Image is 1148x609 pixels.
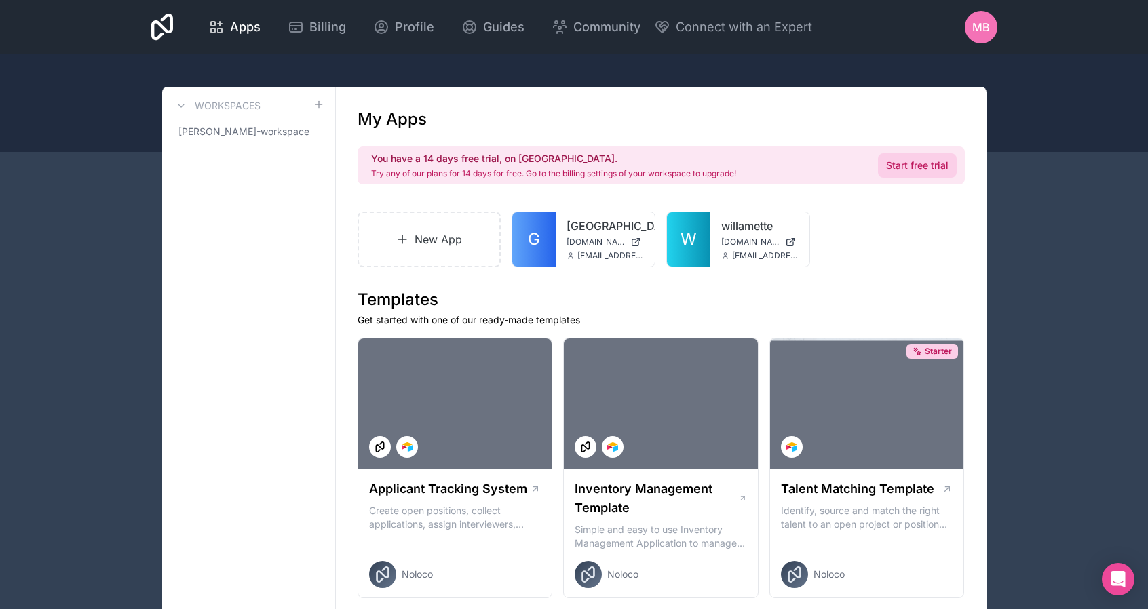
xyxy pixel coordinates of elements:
a: [DOMAIN_NAME] [567,237,644,248]
p: Get started with one of our ready-made templates [358,313,965,327]
p: Simple and easy to use Inventory Management Application to manage your stock, orders and Manufact... [575,523,747,550]
a: Guides [451,12,535,42]
span: G [528,229,540,250]
span: [DOMAIN_NAME] [567,237,625,248]
span: Noloco [814,568,845,581]
img: Airtable Logo [607,441,618,452]
a: [PERSON_NAME]-workspace [173,119,324,144]
p: Create open positions, collect applications, assign interviewers, centralise candidate feedback a... [369,504,541,531]
a: [DOMAIN_NAME] [721,237,799,248]
span: Noloco [607,568,638,581]
a: willamette [721,218,799,234]
span: [DOMAIN_NAME] [721,237,780,248]
a: [GEOGRAPHIC_DATA] [567,218,644,234]
h1: Inventory Management Template [575,479,738,517]
div: Open Intercom Messenger [1102,563,1134,595]
span: Starter [925,346,952,357]
span: Community [573,18,640,37]
a: Start free trial [878,153,957,178]
button: Connect with an Expert [654,18,812,37]
span: W [681,229,697,250]
a: Community [541,12,651,42]
a: Workspaces [173,98,261,114]
h1: Talent Matching Template [781,479,934,498]
h1: Applicant Tracking System [369,479,527,498]
img: Airtable Logo [786,441,797,452]
span: Billing [309,18,346,37]
span: [EMAIL_ADDRESS][DOMAIN_NAME] [732,250,799,261]
span: Noloco [402,568,433,581]
a: W [667,212,710,267]
a: Apps [197,12,271,42]
a: New App [358,212,501,267]
h3: Workspaces [195,99,261,113]
p: Try any of our plans for 14 days for free. Go to the billing settings of your workspace to upgrade! [371,168,736,179]
h1: Templates [358,289,965,311]
h1: My Apps [358,109,427,130]
a: Billing [277,12,357,42]
a: G [512,212,556,267]
p: Identify, source and match the right talent to an open project or position with our Talent Matchi... [781,504,953,531]
span: Apps [230,18,261,37]
a: Profile [362,12,445,42]
span: [PERSON_NAME]-workspace [178,125,309,138]
h2: You have a 14 days free trial, on [GEOGRAPHIC_DATA]. [371,152,736,165]
img: Airtable Logo [402,441,413,452]
span: [EMAIL_ADDRESS][DOMAIN_NAME] [577,250,644,261]
span: MB [972,19,990,35]
span: Connect with an Expert [676,18,812,37]
span: Guides [483,18,524,37]
span: Profile [395,18,434,37]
